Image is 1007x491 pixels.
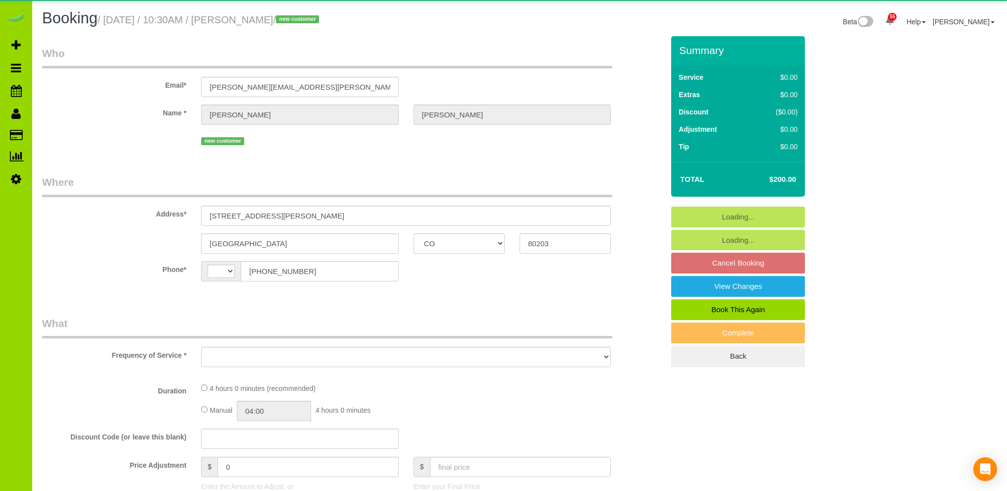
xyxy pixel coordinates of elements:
[414,457,430,477] span: $
[755,107,797,117] div: ($0.00)
[671,299,805,320] a: Book This Again
[210,406,232,414] span: Manual
[98,14,322,25] small: / [DATE] / 10:30AM / [PERSON_NAME]
[755,142,797,152] div: $0.00
[241,261,398,281] input: Phone*
[35,457,194,470] label: Price Adjustment
[35,105,194,118] label: Name *
[35,77,194,90] label: Email*
[316,406,371,414] span: 4 hours 0 minutes
[35,429,194,442] label: Discount Code (or leave this blank)
[35,261,194,274] label: Phone*
[740,175,796,184] h4: $200.00
[906,18,926,26] a: Help
[42,46,612,68] legend: Who
[430,457,611,477] input: final price
[679,124,717,134] label: Adjustment
[201,137,244,145] span: new customer
[888,13,897,21] span: 55
[933,18,995,26] a: [PERSON_NAME]
[755,72,797,82] div: $0.00
[42,175,612,197] legend: Where
[35,382,194,396] label: Duration
[880,10,900,32] a: 55
[680,175,704,183] strong: Total
[857,16,873,29] img: New interface
[679,107,708,117] label: Discount
[35,347,194,360] label: Frequency of Service *
[679,72,703,82] label: Service
[679,142,689,152] label: Tip
[973,457,997,481] div: Open Intercom Messenger
[671,276,805,297] a: View Changes
[201,457,217,477] span: $
[843,18,874,26] a: Beta
[520,233,611,254] input: Zip Code*
[201,105,398,125] input: First Name*
[273,14,322,25] span: /
[671,346,805,367] a: Back
[276,15,319,23] span: new customer
[42,9,98,27] span: Booking
[35,206,194,219] label: Address*
[6,10,26,24] img: Automaid Logo
[755,90,797,100] div: $0.00
[679,90,700,100] label: Extras
[414,105,611,125] input: Last Name*
[201,233,398,254] input: City*
[210,384,316,392] span: 4 hours 0 minutes (recommended)
[201,77,398,97] input: Email*
[42,316,612,338] legend: What
[679,45,800,56] h3: Summary
[755,124,797,134] div: $0.00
